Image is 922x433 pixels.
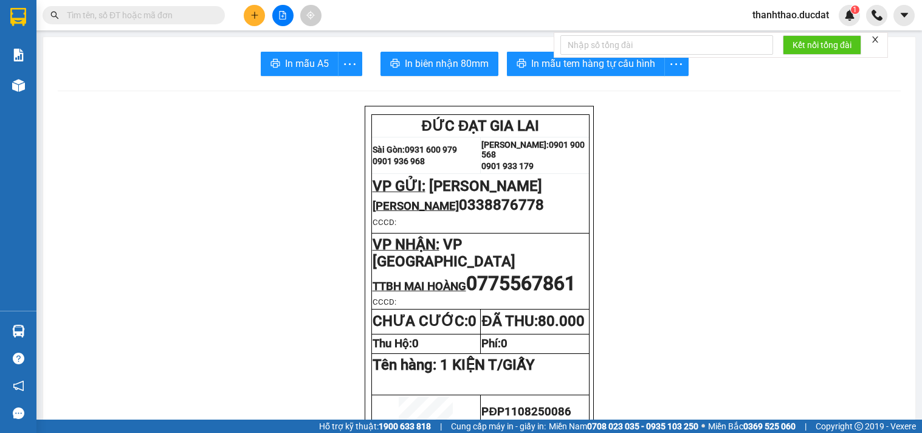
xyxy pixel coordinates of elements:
span: Hỗ trợ kỹ thuật: [319,420,431,433]
span: ĐỨC ĐẠT GIA LAI [422,117,540,134]
span: VP GỬI: [373,178,425,195]
span: 0338876778 [459,196,544,213]
button: more [338,52,362,76]
span: CCCD: [373,297,396,307]
sup: 1 [851,5,859,14]
strong: 0369 525 060 [743,421,796,431]
span: Tên hàng: [373,356,535,373]
span: 0 [501,337,507,350]
span: [PERSON_NAME] [373,199,459,213]
span: Kết nối tổng đài [793,38,851,52]
img: icon-new-feature [844,10,855,21]
span: Cung cấp máy in - giấy in: [451,420,546,433]
span: Miền Bắc [708,420,796,433]
span: Miền Nam [549,420,698,433]
strong: CHƯA CƯỚC: [373,313,476,330]
span: CCCD: [373,218,396,227]
span: printer [390,58,400,70]
strong: Phí: [481,337,507,350]
strong: 0931 600 979 [405,145,457,154]
span: notification [13,380,24,392]
span: question-circle [13,353,24,364]
span: thanhthao.ducdat [743,7,839,23]
span: more [665,57,688,72]
strong: 0901 933 179 [481,161,534,171]
span: message [13,407,24,419]
button: printerIn mẫu tem hàng tự cấu hình [507,52,665,76]
span: VP NHẬN: [373,236,439,253]
span: printer [517,58,526,70]
strong: 0901 936 968 [373,156,425,166]
button: printerIn mẫu A5 [261,52,339,76]
span: plus [250,11,259,19]
strong: Thu Hộ: [373,337,419,350]
img: phone-icon [872,10,882,21]
span: 0775567861 [466,272,576,295]
span: 0 [412,337,419,350]
span: 0 [468,313,476,330]
span: In biên nhận 80mm [405,56,489,71]
span: VP [GEOGRAPHIC_DATA] [373,236,515,270]
button: printerIn biên nhận 80mm [380,52,498,76]
span: In mẫu tem hàng tự cấu hình [531,56,655,71]
span: search [50,11,59,19]
strong: 0708 023 035 - 0935 103 250 [587,421,698,431]
img: warehouse-icon [12,79,25,92]
strong: 1900 633 818 [379,421,431,431]
button: Kết nối tổng đài [783,35,861,55]
span: PĐP1108250086 [481,405,571,418]
span: copyright [855,422,863,431]
img: solution-icon [12,49,25,61]
span: | [805,420,807,433]
button: aim [300,5,322,26]
span: ⚪️ [701,424,705,429]
span: | [440,420,442,433]
button: file-add [272,5,294,26]
span: printer [270,58,280,70]
strong: [PERSON_NAME]: [481,140,549,150]
input: Nhập số tổng đài [560,35,773,55]
button: plus [244,5,265,26]
img: warehouse-icon [12,325,25,338]
span: file-add [278,11,287,19]
strong: Sài Gòn: [373,145,405,154]
span: aim [306,11,315,19]
span: In mẫu A5 [285,56,329,71]
span: more [339,57,362,72]
span: [PERSON_NAME] [429,178,542,195]
img: logo-vxr [10,8,26,26]
span: 80.000 [538,313,585,330]
span: caret-down [899,10,910,21]
span: 1 KIỆN T/GIẤY [440,356,535,373]
strong: 0901 900 568 [481,140,585,159]
span: close [871,35,879,44]
button: more [664,52,689,76]
span: 1 [853,5,857,14]
strong: ĐÃ THU: [481,313,584,330]
button: caret-down [893,5,915,26]
input: Tìm tên, số ĐT hoặc mã đơn [67,9,210,22]
span: TTBH MAI HOÀNG [373,280,466,293]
